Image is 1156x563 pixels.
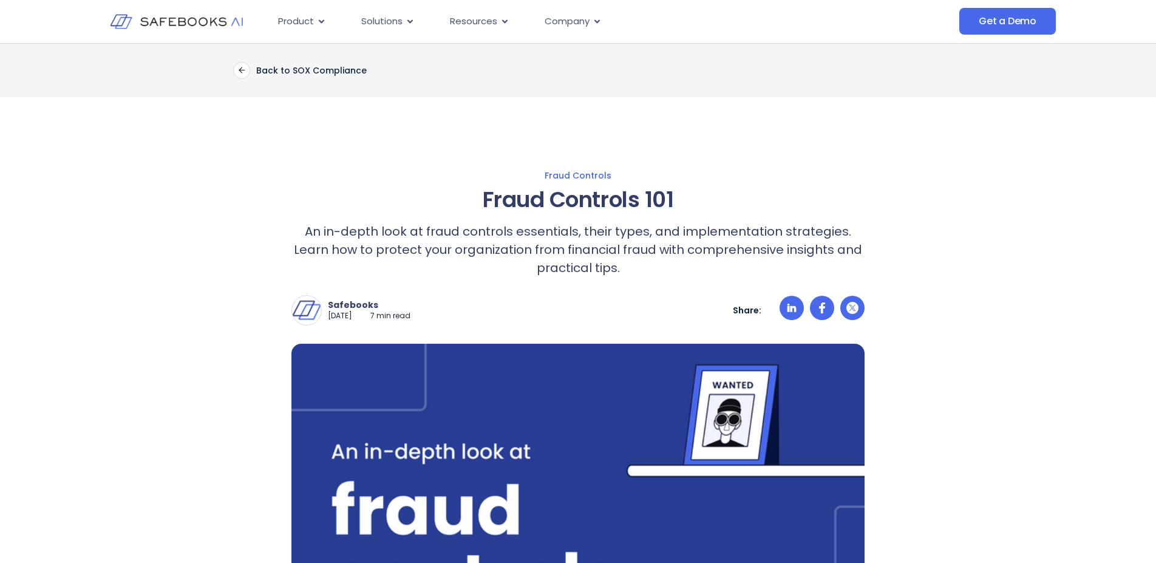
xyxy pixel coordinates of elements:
[959,8,1056,35] a: Get a Demo
[545,15,590,29] span: Company
[328,311,352,321] p: [DATE]
[450,15,497,29] span: Resources
[233,62,367,79] a: Back to SOX Compliance
[172,170,984,181] a: Fraud Controls
[291,222,865,277] p: An in-depth look at fraud controls essentials, their types, and implementation strategies. Learn ...
[292,296,321,325] img: Safebooks
[256,65,367,76] p: Back to SOX Compliance
[268,10,838,33] nav: Menu
[979,15,1036,27] span: Get a Demo
[328,299,410,310] p: Safebooks
[370,311,410,321] p: 7 min read
[733,305,761,316] p: Share:
[278,15,314,29] span: Product
[291,187,865,213] h1: Fraud Controls 101
[361,15,403,29] span: Solutions
[268,10,838,33] div: Menu Toggle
